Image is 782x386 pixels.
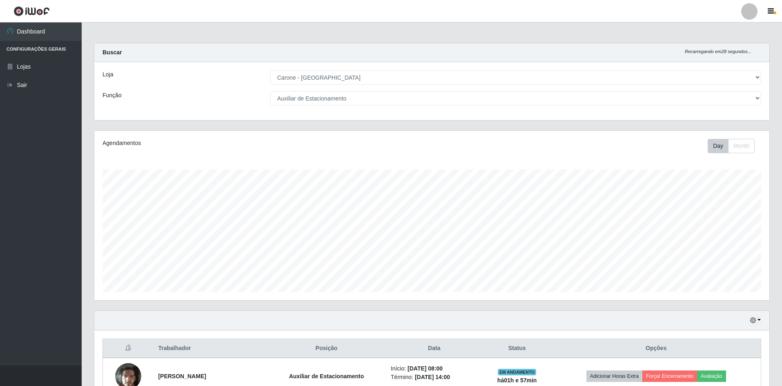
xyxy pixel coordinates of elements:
[391,373,478,382] li: Término:
[102,139,370,147] div: Agendamentos
[586,370,642,382] button: Adicionar Horas Extra
[642,370,697,382] button: Forçar Encerramento
[289,373,364,379] strong: Auxiliar de Estacionamento
[102,91,122,100] label: Função
[158,373,206,379] strong: [PERSON_NAME]
[415,374,450,380] time: [DATE] 14:00
[408,365,443,372] time: [DATE] 08:00
[708,139,755,153] div: First group
[708,139,729,153] button: Day
[497,377,537,384] strong: há 01 h e 57 min
[153,339,267,358] th: Trabalhador
[708,139,761,153] div: Toolbar with button groups
[13,6,50,16] img: CoreUI Logo
[102,49,122,56] strong: Buscar
[498,369,537,375] span: EM ANDAMENTO
[552,339,761,358] th: Opções
[483,339,552,358] th: Status
[267,339,386,358] th: Posição
[391,364,478,373] li: Início:
[685,49,751,54] i: Recarregando em 28 segundos...
[728,139,755,153] button: Month
[102,70,113,79] label: Loja
[697,370,726,382] button: Avaliação
[386,339,483,358] th: Data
